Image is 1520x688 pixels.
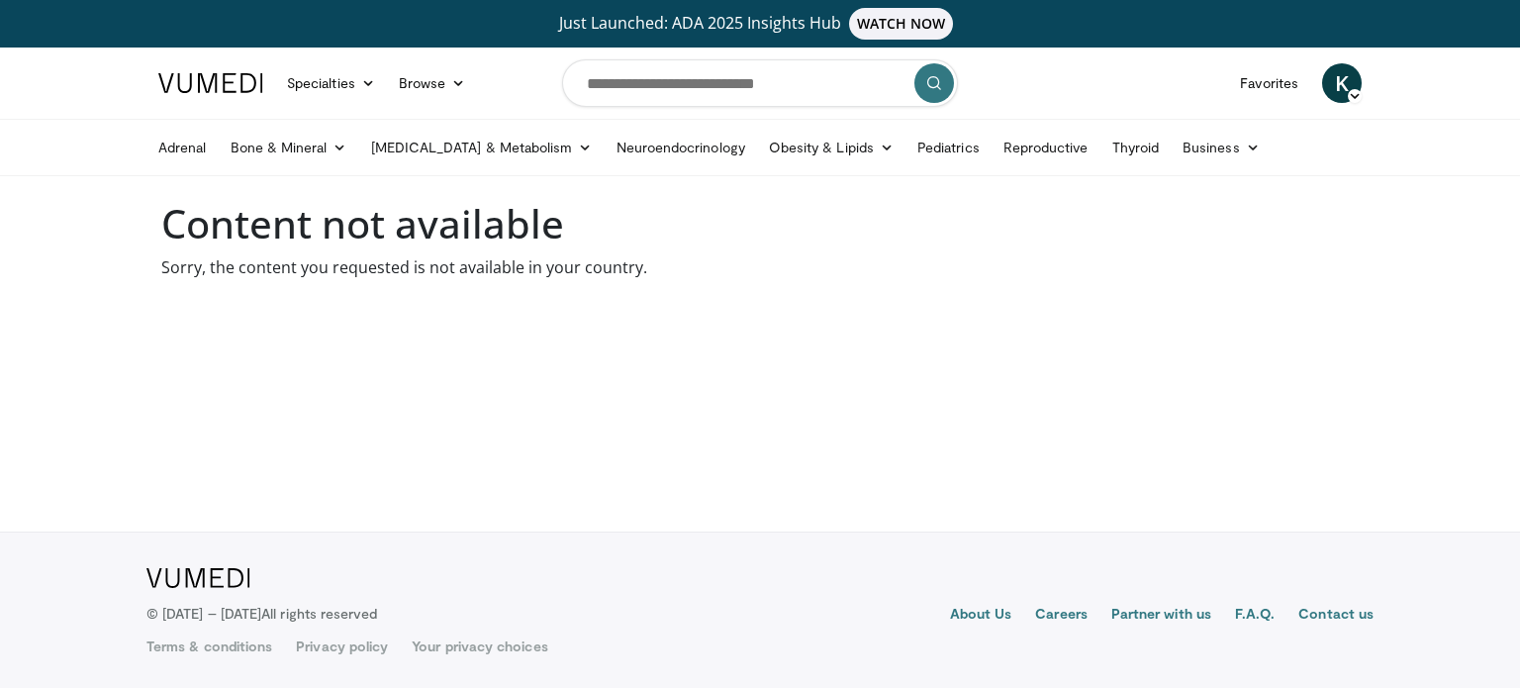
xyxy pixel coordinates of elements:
[161,255,1359,279] p: Sorry, the content you requested is not available in your country.
[1235,604,1275,628] a: F.A.Q.
[412,637,547,656] a: Your privacy choices
[359,128,605,167] a: [MEDICAL_DATA] & Metabolism
[219,128,359,167] a: Bone & Mineral
[1035,604,1088,628] a: Careers
[158,73,263,93] img: VuMedi Logo
[1171,128,1272,167] a: Business
[1298,604,1374,628] a: Contact us
[146,637,272,656] a: Terms & conditions
[296,637,388,656] a: Privacy policy
[275,63,387,103] a: Specialties
[849,8,954,40] span: WATCH NOW
[562,59,958,107] input: Search topics, interventions
[950,604,1012,628] a: About Us
[161,8,1359,40] a: Just Launched: ADA 2025 Insights HubWATCH NOW
[387,63,478,103] a: Browse
[905,128,992,167] a: Pediatrics
[146,568,250,588] img: VuMedi Logo
[1228,63,1310,103] a: Favorites
[161,200,1359,247] h1: Content not available
[146,128,219,167] a: Adrenal
[757,128,905,167] a: Obesity & Lipids
[1322,63,1362,103] a: K
[992,128,1100,167] a: Reproductive
[146,604,378,624] p: © [DATE] – [DATE]
[261,605,377,622] span: All rights reserved
[605,128,757,167] a: Neuroendocrinology
[1111,604,1211,628] a: Partner with us
[1100,128,1172,167] a: Thyroid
